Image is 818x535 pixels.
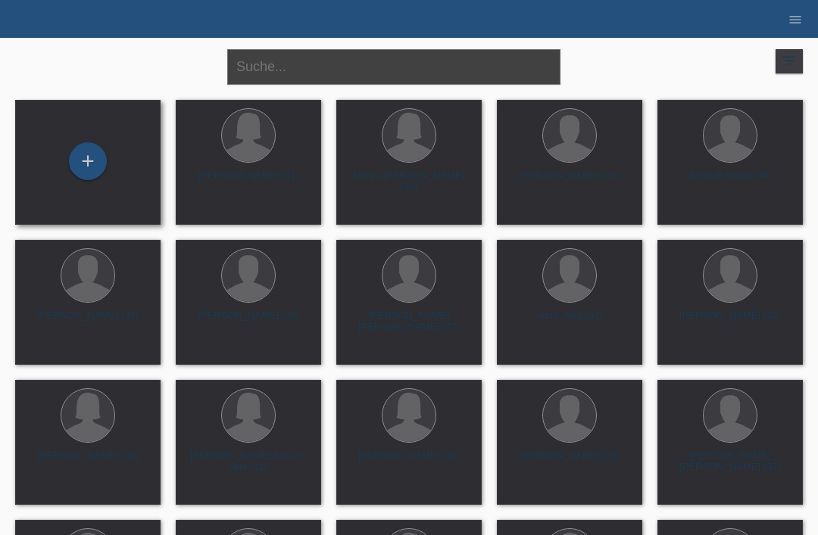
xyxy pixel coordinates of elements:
[509,449,630,474] div: [PERSON_NAME] (25)
[670,309,791,334] div: [PERSON_NAME] (20)
[70,148,106,174] div: Kund*in hinzufügen
[509,170,630,194] div: [PERSON_NAME] (21)
[781,52,798,69] i: filter_list
[27,309,148,334] div: [PERSON_NAME] (35)
[188,170,309,194] div: [PERSON_NAME] (41)
[670,170,791,194] div: dzemali Absuli (46)
[509,309,630,334] div: adem Aieti (51)
[348,309,470,334] div: [PERSON_NAME] [PERSON_NAME] (37)
[670,449,791,474] div: [PERSON_NAME] [PERSON_NAME] (37)
[348,449,470,474] div: [PERSON_NAME] (26)
[188,309,309,334] div: [PERSON_NAME] (29)
[27,449,148,474] div: [PERSON_NAME] (39)
[788,12,803,27] i: menu
[227,49,560,85] input: Suche...
[780,14,810,23] a: menu
[348,170,470,194] div: kulliya [PERSON_NAME] (30)
[188,449,309,474] div: [PERSON_NAME] buni Al-okbi (41)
